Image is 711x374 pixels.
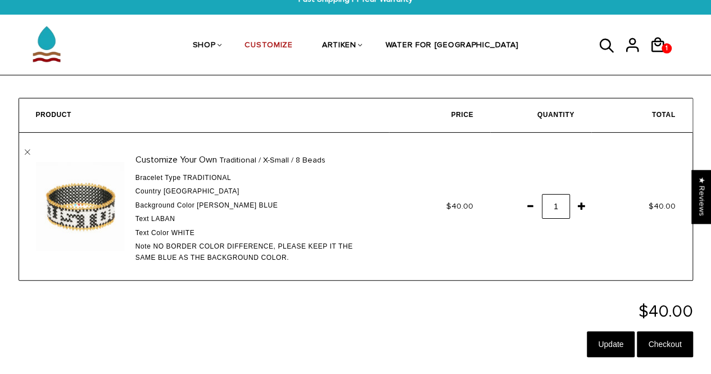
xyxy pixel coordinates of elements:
span: No border color difference, please keep it the same blue as the background color. [135,242,353,262]
span: Text Color [135,229,169,237]
span: $40.00 [649,201,676,211]
span: Bracelet Type [135,174,181,182]
input: Checkout [637,331,692,357]
a:  [25,150,30,155]
span: Traditional [183,174,231,182]
span: Country [135,187,161,195]
a: Customize Your Own [135,154,217,165]
a: ARTIKEN [322,16,356,76]
span: [PERSON_NAME] Blue [197,201,278,209]
span: $40.00 [446,201,473,211]
span: Note [135,242,151,250]
input: Update [587,331,635,357]
a: 1 [649,57,674,58]
img: Customize Your Own [36,162,124,250]
span: Background color [135,201,195,209]
a: WATER FOR [GEOGRAPHIC_DATA] [386,16,519,76]
th: Product [19,98,390,133]
a: SHOP [193,16,216,76]
th: Price [389,98,490,133]
span: $40.00 [638,301,693,322]
span: White [171,229,195,237]
span: Traditional / X-Small / 8 Beads [219,154,325,167]
th: Quantity [490,98,591,133]
span: 1 [663,40,671,56]
div: Click to open Judge.me floating reviews tab [692,170,711,223]
span: Text [135,215,149,223]
span: [GEOGRAPHIC_DATA] [164,187,239,195]
th: Total [591,98,692,133]
a: CUSTOMIZE [244,16,292,76]
span: LABAN [151,215,175,223]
